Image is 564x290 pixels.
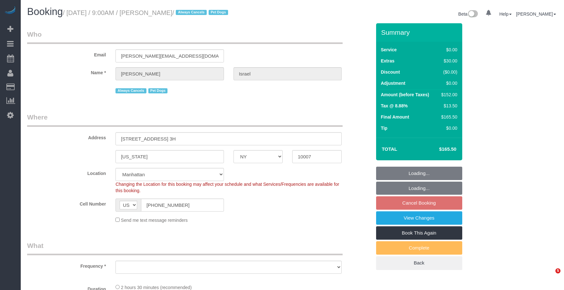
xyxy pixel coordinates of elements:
[121,285,192,290] span: 2 hours 30 minutes (recommended)
[381,69,400,75] label: Discount
[115,49,224,62] input: Email
[4,6,17,15] img: Automaid Logo
[439,91,457,98] div: $152.00
[381,29,459,36] h3: Summary
[439,69,457,75] div: ($0.00)
[115,67,224,80] input: First Name
[381,125,388,131] label: Tip
[148,88,168,93] span: Pet Dogs
[209,10,228,15] span: Pet Dogs
[439,114,457,120] div: $165.50
[22,49,111,58] label: Email
[376,211,462,225] a: View Changes
[499,11,512,17] a: Help
[381,80,405,86] label: Adjustment
[376,256,462,270] a: Back
[381,58,395,64] label: Extras
[439,125,457,131] div: $0.00
[115,182,339,193] span: Changing the Location for this booking may affect your schedule and what Services/Frequencies are...
[172,9,230,16] span: /
[27,112,343,127] legend: Where
[439,80,457,86] div: $0.00
[467,10,478,18] img: New interface
[555,268,560,273] span: 5
[22,168,111,177] label: Location
[381,114,409,120] label: Final Amount
[27,30,343,44] legend: Who
[292,150,342,163] input: Zip Code
[27,241,343,255] legend: What
[22,132,111,141] label: Address
[22,67,111,76] label: Name *
[176,10,206,15] span: Always Cancels
[141,199,224,212] input: Cell Number
[22,199,111,207] label: Cell Number
[420,147,456,152] h4: $165.50
[542,268,558,284] iframe: Intercom live chat
[439,47,457,53] div: $0.00
[439,103,457,109] div: $13.50
[516,11,556,17] a: [PERSON_NAME]
[115,88,146,93] span: Always Cancels
[381,91,429,98] label: Amount (before Taxes)
[27,6,63,17] span: Booking
[381,103,408,109] label: Tax @ 8.88%
[382,146,397,152] strong: Total
[381,47,397,53] label: Service
[458,11,478,17] a: Beta
[115,150,224,163] input: City
[22,261,111,269] label: Frequency *
[234,67,342,80] input: Last Name
[376,226,462,240] a: Book This Again
[439,58,457,64] div: $30.00
[63,9,230,16] small: / [DATE] / 9:00AM / [PERSON_NAME]
[121,218,188,223] span: Send me text message reminders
